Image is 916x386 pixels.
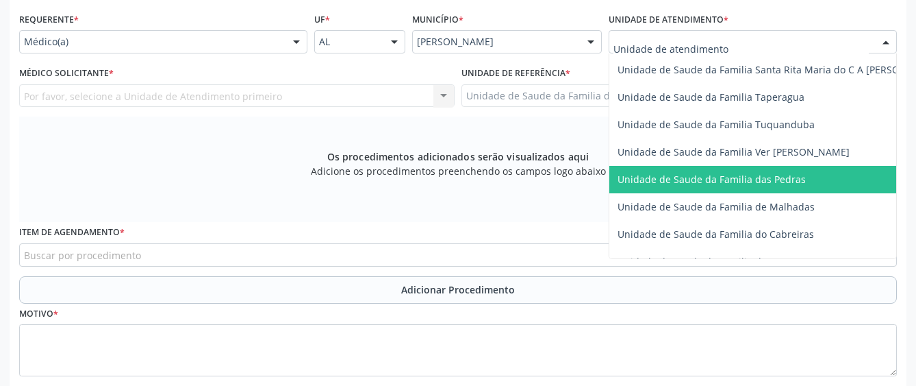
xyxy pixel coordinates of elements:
[618,228,814,241] span: Unidade de Saude da Familia do Cabreiras
[618,91,804,104] span: Unidade de Saude da Familia Taperagua
[19,222,125,243] label: Item de agendamento
[314,9,330,30] label: UF
[19,304,58,325] label: Motivo
[618,145,850,158] span: Unidade de Saude da Familia Ver [PERSON_NAME]
[412,9,463,30] label: Município
[401,282,515,297] span: Adicionar Procedimento
[618,200,815,213] span: Unidade de Saude da Familia de Malhadas
[19,276,897,304] button: Adicionar Procedimento
[24,35,279,49] span: Médico(a)
[618,255,846,268] span: Unidade de Saude da Familia do [PERSON_NAME]
[618,173,806,186] span: Unidade de Saude da Familia das Pedras
[327,149,589,164] span: Os procedimentos adicionados serão visualizados aqui
[311,164,606,178] span: Adicione os procedimentos preenchendo os campos logo abaixo
[417,35,574,49] span: [PERSON_NAME]
[19,9,79,30] label: Requerente
[461,63,570,84] label: Unidade de referência
[618,118,815,131] span: Unidade de Saude da Familia Tuquanduba
[319,35,378,49] span: AL
[19,63,114,84] label: Médico Solicitante
[24,248,141,263] span: Buscar por procedimento
[609,9,728,30] label: Unidade de atendimento
[613,35,869,62] input: Unidade de atendimento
